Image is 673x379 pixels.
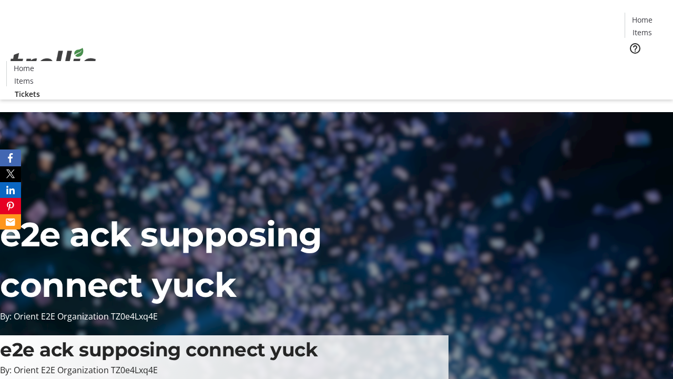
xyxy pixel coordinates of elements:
span: Tickets [15,88,40,99]
a: Items [625,27,659,38]
span: Home [632,14,652,25]
a: Items [7,75,40,86]
a: Home [625,14,659,25]
a: Tickets [6,88,48,99]
span: Items [14,75,34,86]
span: Tickets [633,61,658,72]
button: Help [625,38,646,59]
img: Orient E2E Organization TZ0e4Lxq4E's Logo [6,36,100,89]
span: Home [14,63,34,74]
a: Home [7,63,40,74]
a: Tickets [625,61,667,72]
span: Items [633,27,652,38]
